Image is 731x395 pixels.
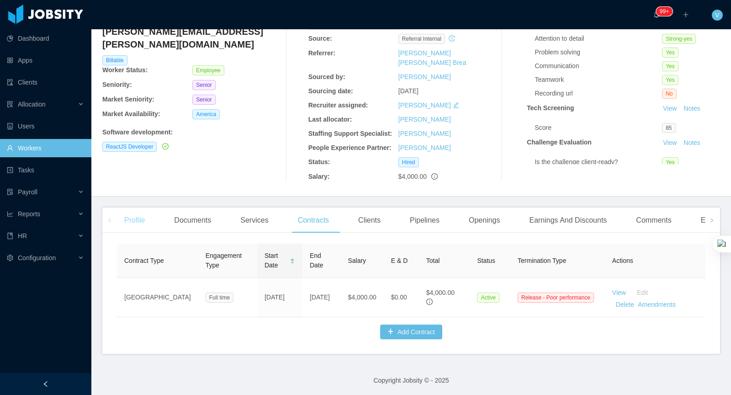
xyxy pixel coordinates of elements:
b: Sourcing date: [308,87,353,95]
span: ReactJS Developer [102,142,157,152]
div: Comments [629,208,678,233]
b: Software development : [102,128,173,136]
a: [PERSON_NAME] [398,116,451,123]
b: Market Seniority: [102,96,154,103]
a: icon: profileTasks [7,161,84,179]
div: Services [233,208,275,233]
button: Notes [680,138,704,149]
i: icon: line-chart [7,211,13,217]
span: Salary [348,257,366,264]
div: Teamwork [535,75,662,85]
span: Allocation [18,101,46,108]
div: Openings [461,208,508,233]
button: icon: plusAdd Contract [380,325,442,339]
button: Notes [680,103,704,114]
span: Engagement Type [206,252,242,269]
span: Payroll [18,188,37,196]
span: Yes [662,157,678,167]
span: V [715,10,719,21]
b: Salary: [308,173,330,180]
span: Start Date [265,251,286,270]
b: Staffing Support Specialist: [308,130,392,137]
div: Problem solving [535,48,662,57]
b: Status: [308,158,330,165]
button: Edit [626,285,655,300]
a: [PERSON_NAME] [PERSON_NAME] Brea [398,49,466,66]
span: Billable [102,55,127,65]
span: Employee [192,65,224,75]
i: icon: file-protect [7,189,13,195]
a: Amendments [638,301,675,308]
span: Configuration [18,254,56,262]
span: Strong-yes [662,34,696,44]
a: View [660,105,680,112]
span: info-circle [431,173,438,180]
td: [GEOGRAPHIC_DATA] [117,278,198,317]
div: Score [535,123,662,133]
span: Reports [18,210,40,218]
div: Pipelines [403,208,447,233]
div: Profile [117,208,152,233]
a: icon: appstoreApps [7,51,84,69]
span: info-circle [426,299,433,305]
a: [PERSON_NAME] [398,144,451,151]
b: Last allocator: [308,116,352,123]
div: Attention to detail [535,34,662,43]
strong: Challenge Evaluation [527,139,592,146]
i: icon: right [710,218,714,223]
span: Yes [662,61,678,71]
strong: Tech Screening [527,104,574,112]
a: [PERSON_NAME] [398,130,451,137]
span: $0.00 [391,294,407,301]
span: No [662,89,676,99]
div: Is the challenge client-ready? [535,157,662,167]
div: Recording url [535,89,662,98]
i: icon: plus [683,11,689,18]
a: [PERSON_NAME] [398,73,451,80]
div: Contracts [291,208,336,233]
span: Referral internal [398,34,445,44]
a: icon: pie-chartDashboard [7,29,84,48]
a: [PERSON_NAME] [398,101,451,109]
a: icon: auditClients [7,73,84,91]
b: Worker Status: [102,66,148,74]
a: icon: userWorkers [7,139,84,157]
span: HR [18,232,27,240]
div: Communication [535,61,662,71]
b: Recruiter assigned: [308,101,368,109]
b: Sourced by: [308,73,345,80]
span: Senior [192,95,216,105]
b: Source: [308,35,332,42]
span: Total [426,257,440,264]
td: [DATE] [302,278,341,317]
a: View [612,289,626,296]
span: Termination Type [518,257,566,264]
div: Earnings And Discounts [522,208,614,233]
a: View [660,139,680,146]
span: Status [477,257,495,264]
i: icon: history [449,35,455,42]
span: $4,000.00 [426,289,455,296]
span: E & D [391,257,408,264]
b: Seniority: [102,81,132,88]
i: icon: setting [7,255,13,261]
span: Yes [662,48,678,58]
i: icon: caret-down [290,261,295,263]
b: Referrer: [308,49,335,57]
i: icon: left [107,218,112,223]
a: icon: robotUsers [7,117,84,135]
span: Release - Poor performance [518,293,594,303]
b: People Experience Partner: [308,144,392,151]
i: icon: book [7,233,13,239]
span: 85 [662,123,675,133]
span: Actions [612,257,633,264]
span: Yes [662,75,678,85]
span: Contract Type [124,257,164,264]
i: icon: bell [653,11,660,18]
span: Full time [206,293,233,303]
span: $4,000.00 [348,294,376,301]
span: Active [477,293,499,303]
i: icon: check-circle [162,143,169,149]
span: [DATE] [398,87,418,95]
div: Sort [290,257,295,263]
